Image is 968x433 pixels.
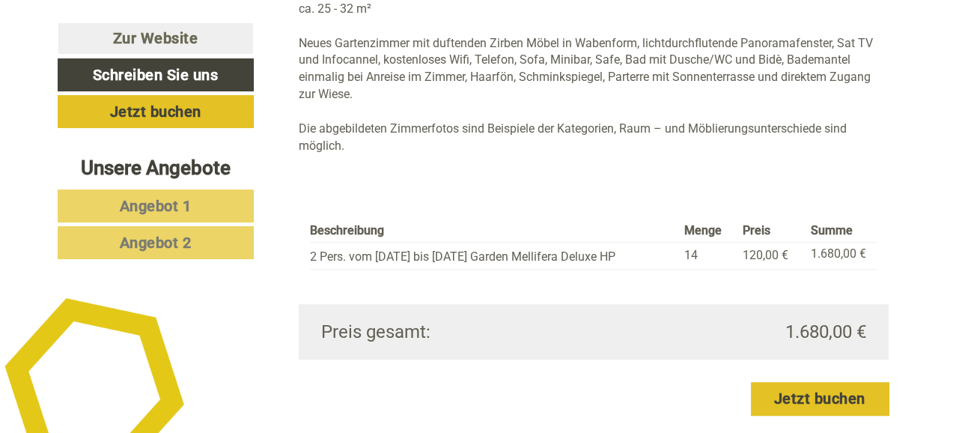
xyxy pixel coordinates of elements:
[120,197,192,215] span: Angebot 1
[743,248,788,262] span: 120,00 €
[58,154,254,182] div: Unsere Angebote
[751,382,889,415] a: Jetzt buchen
[120,234,192,252] span: Angebot 2
[805,219,877,243] th: Summe
[22,43,235,55] div: APIPURA hotel rinner
[491,388,590,421] button: Senden
[805,243,877,270] td: 1.680,00 €
[58,95,254,128] a: Jetzt buchen
[310,219,678,243] th: Beschreibung
[269,11,322,37] div: [DATE]
[58,58,254,91] a: Schreiben Sie uns
[58,22,254,55] a: Zur Website
[785,319,866,345] span: 1.680,00 €
[22,73,235,83] small: 14:52
[678,243,737,270] td: 14
[678,219,737,243] th: Menge
[11,40,243,86] div: Guten Tag, wie können wir Ihnen helfen?
[737,219,805,243] th: Preis
[310,319,594,345] div: Preis gesamt:
[310,243,678,270] td: 2 Pers. vom [DATE] bis [DATE] Garden Mellifera Deluxe HP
